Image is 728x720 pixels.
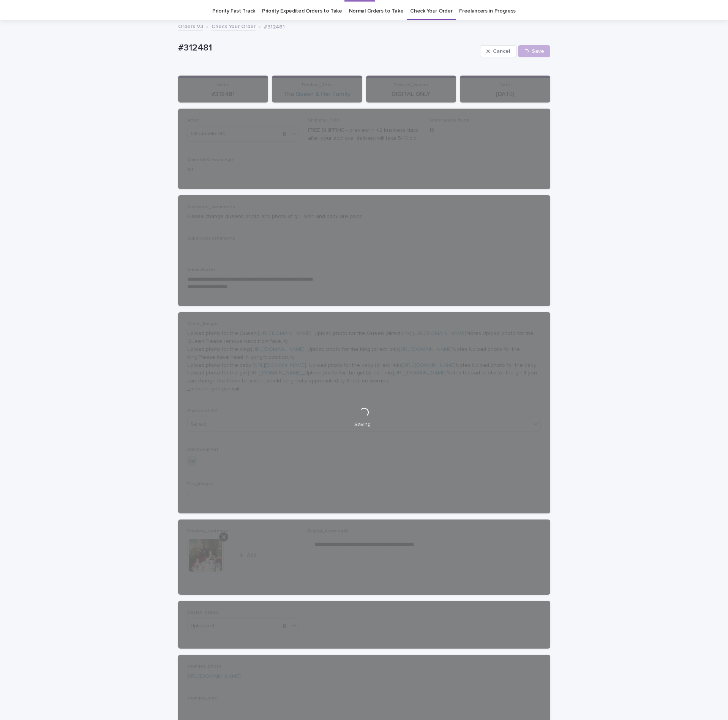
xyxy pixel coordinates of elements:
[480,45,516,57] button: Cancel
[178,43,477,54] p: #312481
[459,2,516,20] a: Freelancers in Progress
[178,22,203,30] a: Orders V3
[212,22,256,30] a: Check Your Order
[518,45,550,57] button: Save
[349,2,404,20] a: Normal Orders to Take
[410,2,452,20] a: Check Your Order
[493,49,510,54] span: Cancel
[264,22,285,30] p: #312481
[532,49,544,54] span: Save
[212,2,255,20] a: Priority Fast Track
[262,2,342,20] a: Priority Expedited Orders to Take
[354,422,374,428] p: Saving…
